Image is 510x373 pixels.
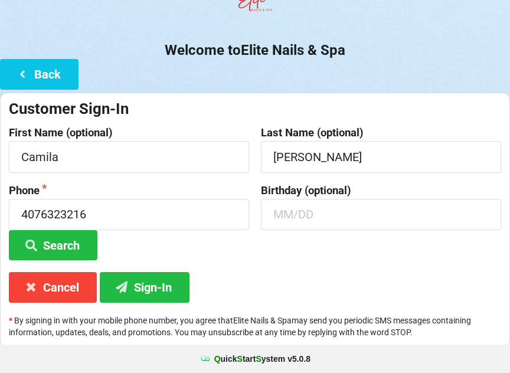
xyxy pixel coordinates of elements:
[9,230,97,260] button: Search
[100,272,189,302] button: Sign-In
[261,185,501,197] label: Birthday (optional)
[214,353,310,365] b: uick tart ystem v 5.0.8
[256,354,261,364] span: S
[261,141,501,172] input: Last Name
[9,272,97,302] button: Cancel
[261,127,501,139] label: Last Name (optional)
[214,354,221,364] span: Q
[9,99,501,119] div: Customer Sign-In
[9,127,249,139] label: First Name (optional)
[200,353,211,365] img: favicon.ico
[237,354,243,364] span: S
[9,199,249,230] input: 1234567890
[9,141,249,172] input: First Name
[9,315,501,338] p: By signing in with your mobile phone number, you agree that Elite Nails & Spa may send you period...
[261,199,501,230] input: MM/DD
[9,185,249,197] label: Phone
